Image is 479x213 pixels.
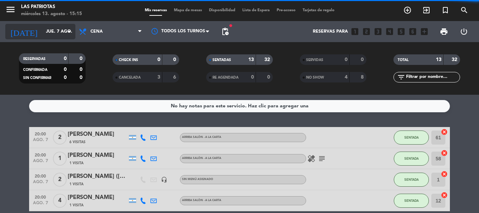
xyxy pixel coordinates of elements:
i: headset_mic [161,177,167,183]
span: 2 [53,173,67,187]
span: SENTADA [404,199,419,202]
span: 20:00 [32,172,49,180]
span: 6 Visitas [69,139,86,145]
span: SENTADA [404,157,419,160]
strong: 0 [267,75,271,80]
div: miércoles 13. agosto - 15:15 [21,11,82,18]
i: filter_list [397,73,405,81]
span: 1 [53,152,67,166]
strong: 32 [264,57,271,62]
i: looks_4 [385,27,394,36]
span: SIN CONFIRMAR [23,76,51,80]
i: search [460,6,468,14]
span: RE AGENDADA [212,76,238,79]
strong: 8 [361,75,365,80]
span: fiber_manual_record [229,24,233,28]
strong: 4 [345,75,348,80]
i: arrow_drop_down [65,27,74,36]
strong: 13 [436,57,441,62]
span: 2 [53,131,67,145]
i: subject [318,154,326,163]
button: SENTADA [394,131,429,145]
span: Disponibilidad [205,8,239,12]
i: cancel [441,128,448,135]
i: healing [307,154,316,163]
span: ago. 7 [32,180,49,188]
span: Reservas para [313,29,348,34]
span: Lista de Espera [239,8,273,12]
div: [PERSON_NAME] [68,151,127,160]
strong: 0 [345,57,348,62]
span: Sin menú asignado [182,178,213,181]
i: menu [5,4,16,15]
i: looks_6 [408,27,417,36]
i: power_settings_new [460,27,468,36]
button: SENTADA [394,194,429,208]
span: SENTADAS [212,58,231,62]
span: SENTADA [404,135,419,139]
span: CONFIRMADA [23,68,47,72]
span: ago. 7 [32,159,49,167]
span: 20:00 [32,151,49,159]
strong: 13 [248,57,254,62]
span: print [440,27,448,36]
span: CHECK INS [119,58,138,62]
strong: 32 [452,57,459,62]
span: Cena [90,29,103,34]
i: turned_in_not [441,6,450,14]
strong: 0 [251,75,254,80]
i: add_circle_outline [403,6,412,14]
strong: 3 [157,75,160,80]
span: ago. 7 [32,201,49,209]
strong: 6 [173,75,177,80]
strong: 0 [361,57,365,62]
div: No hay notas para este servicio. Haz clic para agregar una [171,102,309,110]
span: NO SHOW [306,76,324,79]
span: TOTAL [398,58,409,62]
strong: 0 [157,57,160,62]
button: SENTADA [394,173,429,187]
div: [PERSON_NAME] [68,193,127,202]
i: cancel [441,149,448,157]
span: 4 [53,194,67,208]
span: 20:00 [32,193,49,201]
div: Las Patriotas [21,4,82,11]
strong: 0 [173,57,177,62]
span: 1 Visita [69,181,83,187]
i: [DATE] [5,24,42,39]
button: SENTADA [394,152,429,166]
strong: 0 [80,75,84,80]
i: add_box [420,27,429,36]
div: [PERSON_NAME] [68,130,127,139]
span: RESERVADAS [23,57,46,61]
i: looks_one [350,27,359,36]
span: ARRIBA SALÒN - A LA CARTA [182,157,221,160]
strong: 0 [64,75,67,80]
strong: 0 [80,67,84,72]
span: ARRIBA SALÒN - A LA CARTA [182,136,221,139]
span: 20:00 [32,129,49,138]
div: LOG OUT [454,21,474,42]
span: Pre-acceso [273,8,299,12]
span: SENTADA [404,178,419,181]
button: menu [5,4,16,17]
span: Tarjetas de regalo [299,8,338,12]
i: cancel [441,171,448,178]
input: Filtrar por nombre... [405,73,460,81]
span: 1 Visita [69,160,83,166]
span: SERVIDAS [306,58,323,62]
span: pending_actions [221,27,229,36]
i: looks_3 [373,27,383,36]
span: CANCELADA [119,76,141,79]
i: cancel [441,192,448,199]
strong: 0 [64,67,67,72]
i: exit_to_app [422,6,431,14]
span: ARRIBA SALÒN - A LA CARTA [182,199,221,202]
span: Mapa de mesas [170,8,205,12]
i: looks_5 [397,27,406,36]
strong: 0 [64,56,67,61]
i: looks_two [362,27,371,36]
div: [PERSON_NAME] ([PERSON_NAME] M) [68,172,127,181]
span: ago. 7 [32,138,49,146]
span: 1 Visita [69,202,83,208]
